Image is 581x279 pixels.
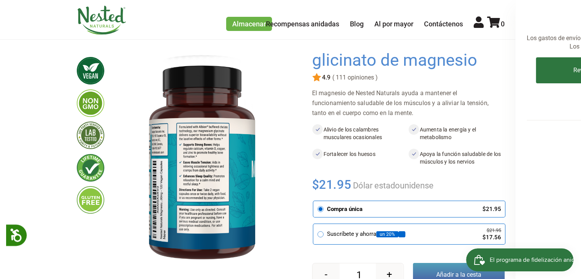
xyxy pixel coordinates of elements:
font: Fortalecer los huesos [324,151,375,157]
a: Al por mayor [374,20,413,28]
img: garantía de por vida [77,154,104,182]
font: El magnesio de Nested Naturals ayuda a mantener el funcionamiento saludable de los músculos y a a... [312,89,489,117]
font: Aumenta la energía y el metabolismo [420,127,476,140]
font: El programa de fidelización anidado [24,7,119,16]
font: Añadir a la cesta [436,271,481,278]
img: probado por terceros [77,122,104,149]
a: Almacenar [226,17,272,31]
img: glicinato de magnesio [117,51,288,273]
font: Almacenar [232,20,266,28]
font: ( 111 opiniones ) [332,74,378,81]
font: Dólar estadounidense [353,181,434,190]
img: vegan [77,57,104,84]
font: glicinato de magnesio [312,50,477,70]
img: sin gluten [77,186,104,214]
iframe: Botón para abrir la ventana emergente del programa de fidelización [466,248,573,271]
a: Blog [350,20,364,28]
a: Contáctenos [424,20,463,28]
img: Naturales anidados [77,6,126,35]
font: 0 [501,20,505,28]
font: Alivio de los calambres musculares ocasionales [324,127,382,140]
font: Apoya la función saludable de los músculos y los nervios [420,151,501,165]
a: 0 [487,20,505,28]
img: star.svg [312,73,321,82]
font: 4.9 [322,74,330,81]
font: $21.95 [312,177,351,192]
a: Recompensas anidadas [266,20,339,28]
img: libre de transgénicos [77,89,104,117]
